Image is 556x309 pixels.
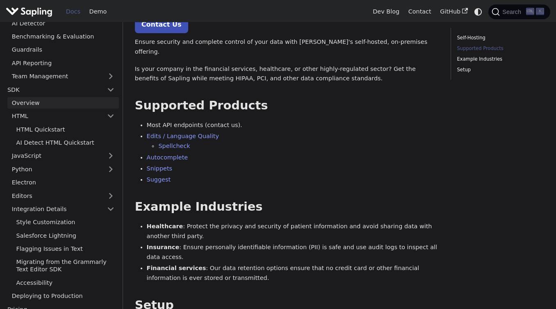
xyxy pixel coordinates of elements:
[7,177,119,189] a: Electron
[7,203,119,215] a: Integration Details
[147,154,188,161] a: Autocomplete
[7,163,119,175] a: Python
[62,5,85,18] a: Docs
[7,110,119,122] a: HTML
[6,6,52,18] img: Sapling.ai
[7,17,119,29] a: AI Detector
[147,223,183,229] strong: Healthcare
[7,31,119,43] a: Benchmarking & Evaluation
[404,5,436,18] a: Contact
[472,6,484,18] button: Switch between dark and light mode (currently system mode)
[147,222,439,241] li: : Protect the privacy and security of patient information and avoid sharing data with another thi...
[158,143,190,149] a: Spellcheck
[536,8,544,15] kbd: K
[7,97,119,109] a: Overview
[103,84,119,95] button: Collapse sidebar category 'SDK'
[147,133,219,139] a: Edits / Language Quality
[7,44,119,56] a: Guardrails
[147,265,206,271] strong: Financial services
[7,190,103,202] a: Editors
[435,5,472,18] a: GitHub
[147,176,171,183] a: Suggest
[135,16,188,33] a: Contact Us
[12,123,119,135] a: HTML Quickstart
[12,256,119,275] a: Migrating from the Grammarly Text Editor SDK
[147,120,439,130] li: Most API endpoints (contact us).
[12,277,119,289] a: Accessibility
[135,200,439,214] h2: Example Industries
[488,5,550,19] button: Search (Ctrl+K)
[368,5,403,18] a: Dev Blog
[7,70,119,82] a: Team Management
[457,66,541,74] a: Setup
[12,137,119,149] a: AI Detect HTML Quickstart
[12,216,119,228] a: Style Customization
[135,64,439,84] p: Is your company in the financial services, healthcare, or other highly-regulated sector? Get the ...
[500,9,526,15] span: Search
[7,150,119,162] a: JavaScript
[147,165,173,172] a: Snippets
[7,57,119,69] a: API Reporting
[457,55,541,63] a: Example Industries
[85,5,111,18] a: Demo
[147,264,439,283] li: : Our data retention options ensure that no credit card or other financial information is ever st...
[3,84,103,95] a: SDK
[135,98,439,113] h2: Supported Products
[6,6,55,18] a: Sapling.ai
[103,190,119,202] button: Expand sidebar category 'Editors'
[12,229,119,241] a: Salesforce Lightning
[147,244,180,250] strong: Insurance
[12,243,119,255] a: Flagging Issues in Text
[457,34,541,42] a: Self-Hosting
[7,290,119,302] a: Deploying to Production
[147,243,439,262] li: : Ensure personally identifiable information (PII) is safe and use audit logs to inspect all data...
[135,37,439,57] p: Ensure security and complete control of your data with [PERSON_NAME]'s self-hosted, on-premises o...
[457,45,541,52] a: Supported Products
